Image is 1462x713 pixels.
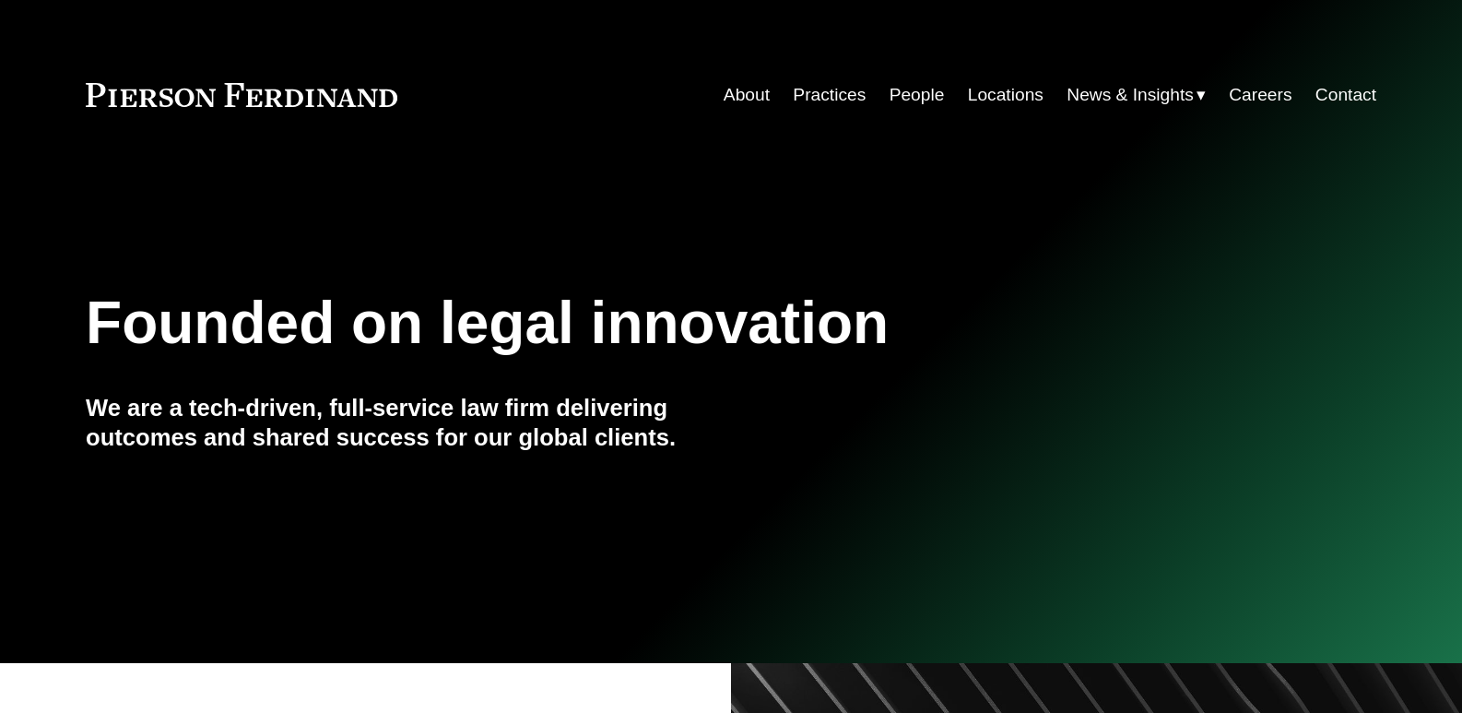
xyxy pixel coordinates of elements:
h4: We are a tech-driven, full-service law firm delivering outcomes and shared success for our global... [86,393,731,453]
a: Practices [793,77,866,113]
a: About [724,77,770,113]
a: People [890,77,945,113]
h1: Founded on legal innovation [86,290,1161,357]
a: Contact [1315,77,1376,113]
a: Locations [968,77,1043,113]
a: folder dropdown [1067,77,1206,113]
a: Careers [1229,77,1291,113]
span: News & Insights [1067,79,1194,112]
